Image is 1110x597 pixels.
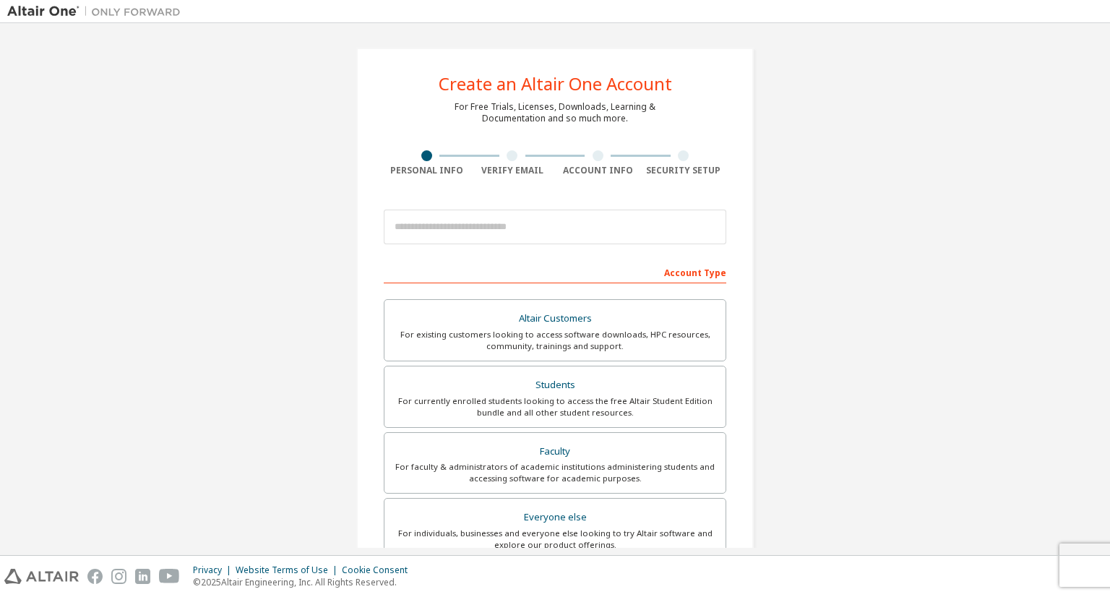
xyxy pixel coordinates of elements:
[393,461,717,484] div: For faculty & administrators of academic institutions administering students and accessing softwa...
[7,4,188,19] img: Altair One
[393,528,717,551] div: For individuals, businesses and everyone else looking to try Altair software and explore our prod...
[555,165,641,176] div: Account Info
[135,569,150,584] img: linkedin.svg
[470,165,556,176] div: Verify Email
[393,395,717,418] div: For currently enrolled students looking to access the free Altair Student Edition bundle and all ...
[455,101,655,124] div: For Free Trials, Licenses, Downloads, Learning & Documentation and so much more.
[439,75,672,93] div: Create an Altair One Account
[384,165,470,176] div: Personal Info
[393,329,717,352] div: For existing customers looking to access software downloads, HPC resources, community, trainings ...
[4,569,79,584] img: altair_logo.svg
[87,569,103,584] img: facebook.svg
[393,442,717,462] div: Faculty
[236,564,342,576] div: Website Terms of Use
[393,309,717,329] div: Altair Customers
[384,260,726,283] div: Account Type
[641,165,727,176] div: Security Setup
[393,375,717,395] div: Students
[111,569,126,584] img: instagram.svg
[342,564,416,576] div: Cookie Consent
[193,564,236,576] div: Privacy
[193,576,416,588] p: © 2025 Altair Engineering, Inc. All Rights Reserved.
[159,569,180,584] img: youtube.svg
[393,507,717,528] div: Everyone else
